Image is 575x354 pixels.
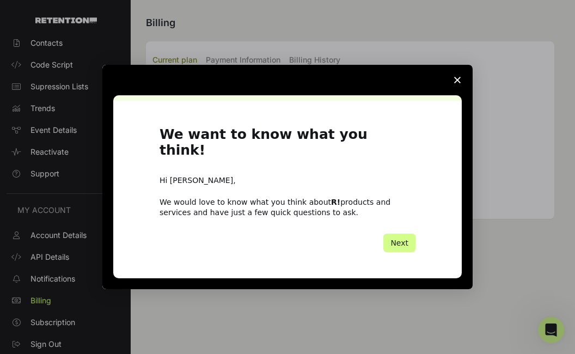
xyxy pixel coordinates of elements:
span: Close survey [442,65,473,95]
div: Hi [PERSON_NAME], [160,175,415,186]
h1: We want to know what you think! [160,127,415,164]
div: We would love to know what you think about products and services and have just a few quick questi... [160,197,415,217]
button: Next [383,234,415,252]
b: R! [331,198,340,206]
